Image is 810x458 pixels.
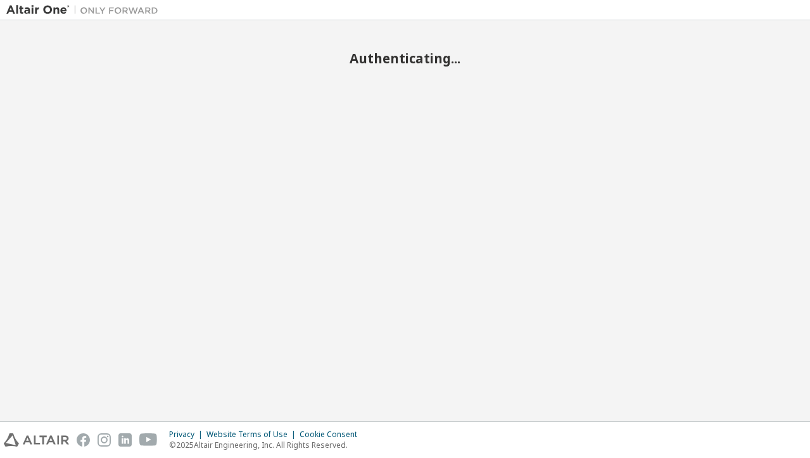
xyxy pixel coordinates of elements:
[6,4,165,16] img: Altair One
[300,429,365,440] div: Cookie Consent
[169,440,365,450] p: © 2025 Altair Engineering, Inc. All Rights Reserved.
[169,429,206,440] div: Privacy
[139,433,158,447] img: youtube.svg
[206,429,300,440] div: Website Terms of Use
[6,50,804,67] h2: Authenticating...
[4,433,69,447] img: altair_logo.svg
[118,433,132,447] img: linkedin.svg
[98,433,111,447] img: instagram.svg
[77,433,90,447] img: facebook.svg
